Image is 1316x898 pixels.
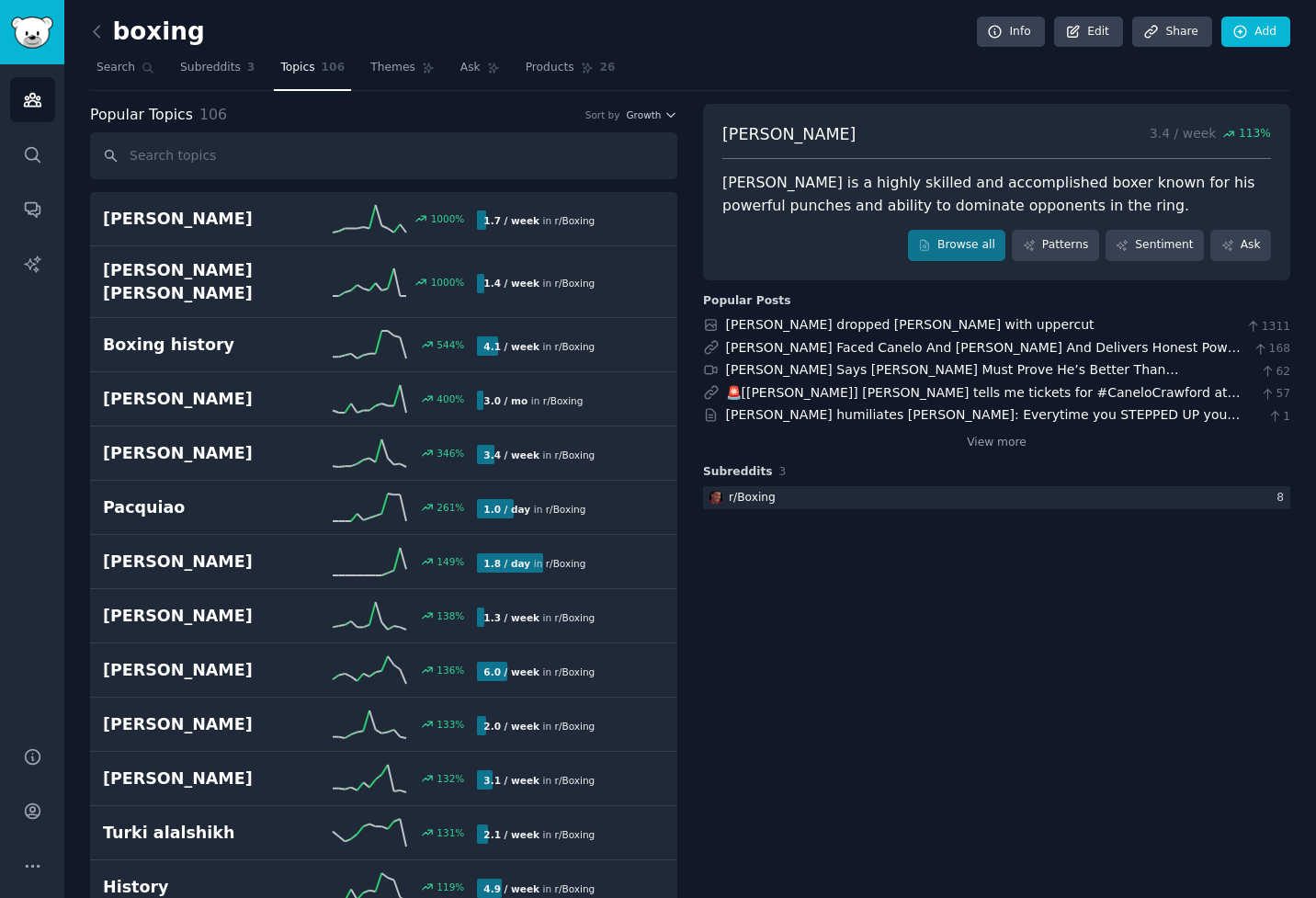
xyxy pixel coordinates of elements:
[626,108,677,121] button: Growth
[483,612,539,623] b: 1.3 / week
[477,210,601,230] div: in
[90,246,677,318] a: [PERSON_NAME] [PERSON_NAME]1000%1.4 / weekin r/Boxing
[555,612,596,623] span: r/ Boxing
[437,664,464,676] div: 136 %
[103,605,290,628] h2: [PERSON_NAME]
[555,215,596,226] span: r/ Boxing
[483,829,539,840] b: 2.1 / week
[103,334,290,357] h2: Boxing history
[477,824,601,844] div: in
[437,338,464,351] div: 544 %
[477,553,592,573] div: in
[477,770,601,790] div: in
[483,721,539,732] b: 2.0 / week
[90,589,677,643] a: [PERSON_NAME]138%1.3 / weekin r/Boxing
[96,60,135,76] span: Search
[626,108,661,121] span: Growth
[1260,386,1290,403] span: 57
[437,555,464,568] div: 149 %
[247,60,255,76] span: 3
[90,192,677,246] a: [PERSON_NAME]1000%1.7 / weekin r/Boxing
[483,775,539,786] b: 3.1 / week
[977,17,1045,48] a: Info
[1054,17,1123,48] a: Edit
[600,60,616,76] span: 26
[555,775,596,786] span: r/ Boxing
[322,60,346,76] span: 106
[11,17,53,49] img: GummySearch logo
[483,278,539,289] b: 1.4 / week
[546,558,586,569] span: r/ Boxing
[103,442,290,465] h2: [PERSON_NAME]
[90,53,161,91] a: Search
[1276,490,1290,506] div: 8
[460,60,481,76] span: Ask
[90,752,677,806] a: [PERSON_NAME]132%3.1 / weekin r/Boxing
[437,501,464,514] div: 261 %
[90,426,677,481] a: [PERSON_NAME]346%3.4 / weekin r/Boxing
[555,829,596,840] span: r/ Boxing
[722,123,856,146] span: [PERSON_NAME]
[454,53,506,91] a: Ask
[274,53,351,91] a: Topics106
[555,449,596,460] span: r/ Boxing
[1239,126,1271,142] span: 113 %
[103,496,290,519] h2: Pacquiao
[437,718,464,731] div: 133 %
[431,276,465,289] div: 1000 %
[483,558,530,569] b: 1.8 / day
[908,230,1006,261] a: Browse all
[103,259,290,304] h2: [PERSON_NAME] [PERSON_NAME]
[477,499,592,518] div: in
[477,274,601,293] div: in
[779,465,787,478] span: 3
[90,806,677,860] a: Turki alalshikh131%2.1 / weekin r/Boxing
[483,504,530,515] b: 1.0 / day
[477,445,601,464] div: in
[437,447,464,460] div: 346 %
[364,53,441,91] a: Themes
[477,716,601,735] div: in
[103,208,290,231] h2: [PERSON_NAME]
[437,392,464,405] div: 400 %
[90,535,677,589] a: [PERSON_NAME]149%1.8 / dayin r/Boxing
[526,60,574,76] span: Products
[483,341,539,352] b: 4.1 / week
[555,721,596,732] span: r/ Boxing
[555,883,596,894] span: r/ Boxing
[477,662,601,681] div: in
[726,385,1241,438] a: 🚨[[PERSON_NAME]] [PERSON_NAME] tells me tickets for #CaneloCrawford at [GEOGRAPHIC_DATA] will go ...
[726,407,1241,441] a: [PERSON_NAME] humiliates [PERSON_NAME]: Everytime you STEPPED UP you LOST
[103,551,290,574] h2: [PERSON_NAME]
[729,490,776,506] div: r/ Boxing
[103,713,290,736] h2: [PERSON_NAME]
[477,608,601,627] div: in
[370,60,415,76] span: Themes
[726,340,1242,374] a: [PERSON_NAME] Faced Canelo And [PERSON_NAME] And Delivers Honest Power Comparison Ahead Of Fight
[726,362,1179,396] a: [PERSON_NAME] Says [PERSON_NAME] Must Prove He’s Better Than [PERSON_NAME] On The Night Against C...
[103,767,290,790] h2: [PERSON_NAME]
[437,881,464,893] div: 119 %
[703,486,1290,509] a: Boxingr/Boxing8
[543,395,584,406] span: r/ Boxing
[90,318,677,372] a: Boxing history544%4.1 / weekin r/Boxing
[477,879,601,898] div: in
[709,491,722,504] img: Boxing
[1253,341,1290,358] span: 168
[90,372,677,426] a: [PERSON_NAME]400%3.0 / moin r/Boxing
[519,53,622,91] a: Products26
[483,666,539,677] b: 6.0 / week
[967,435,1027,451] a: View more
[199,106,227,123] span: 106
[483,395,528,406] b: 3.0 / mo
[180,60,241,76] span: Subreddits
[483,215,539,226] b: 1.7 / week
[555,666,596,677] span: r/ Boxing
[1260,364,1290,381] span: 62
[103,388,290,411] h2: [PERSON_NAME]
[103,822,290,845] h2: Turki alalshikh
[1267,409,1290,426] span: 1
[477,336,601,356] div: in
[722,172,1271,217] div: [PERSON_NAME] is a highly skilled and accomplished boxer known for his powerful punches and abili...
[1012,230,1098,261] a: Patterns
